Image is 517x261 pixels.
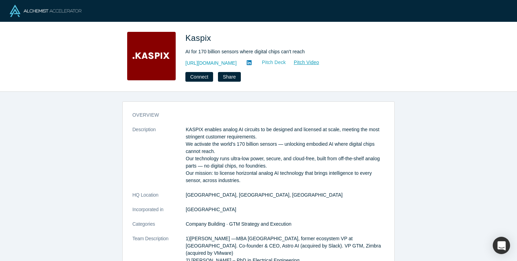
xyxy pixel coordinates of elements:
[127,32,176,80] img: Kaspix's Logo
[186,221,291,227] span: Company Building · GTM Strategy and Execution
[186,191,385,199] dd: [GEOGRAPHIC_DATA], [GEOGRAPHIC_DATA], [GEOGRAPHIC_DATA]
[132,111,375,119] h3: overview
[10,5,81,17] img: Alchemist Logo
[186,126,385,184] p: KASPIX enables analog AI circuits to be designed and licensed at scale, meeting the most stringen...
[132,191,186,206] dt: HQ Location
[132,206,186,220] dt: Incorporated in
[185,33,213,43] span: Kaspix
[185,60,237,67] a: [URL][DOMAIN_NAME]
[185,72,213,82] button: Connect
[132,220,186,235] dt: Categories
[254,58,286,66] a: Pitch Deck
[186,206,385,213] dd: [GEOGRAPHIC_DATA]
[185,48,379,55] div: AI for 170 billion sensors where digital chips can't reach
[132,126,186,191] dt: Description
[218,72,240,82] button: Share
[286,58,319,66] a: Pitch Video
